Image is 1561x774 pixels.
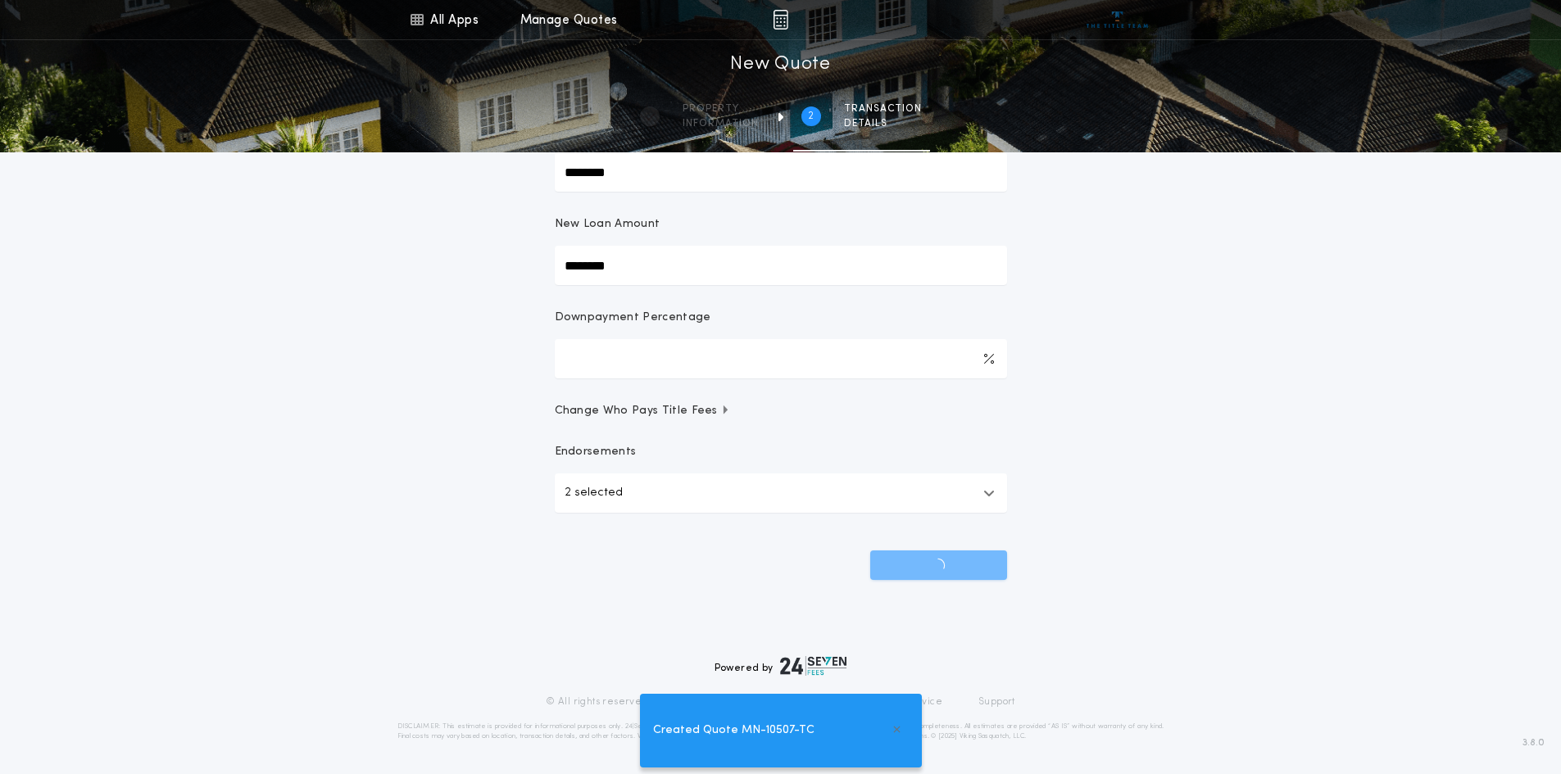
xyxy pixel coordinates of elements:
img: img [773,10,788,29]
input: Downpayment Percentage [555,339,1007,378]
p: 2 selected [565,483,623,503]
span: information [683,117,759,130]
button: 2 selected [555,473,1007,513]
p: New Loan Amount [555,216,660,233]
span: Change Who Pays Title Fees [555,403,731,419]
span: details [844,117,922,130]
button: Change Who Pays Title Fees [555,403,1007,419]
img: vs-icon [1087,11,1148,28]
img: logo [780,656,847,676]
h1: New Quote [730,52,830,78]
p: Endorsements [555,444,1007,460]
div: Powered by [715,656,847,676]
span: Created Quote MN-10507-TC [653,722,815,740]
span: Property [683,102,759,115]
input: New Loan Amount [555,246,1007,285]
h2: 2 [808,110,814,123]
p: Downpayment Percentage [555,310,711,326]
span: Transaction [844,102,922,115]
input: Sale Price [555,152,1007,192]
